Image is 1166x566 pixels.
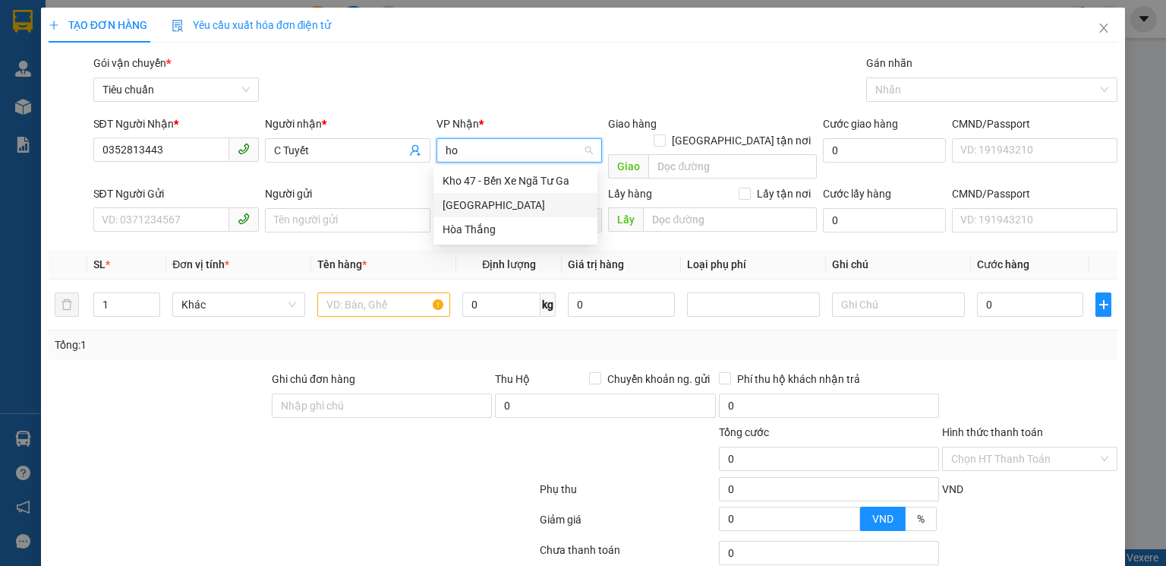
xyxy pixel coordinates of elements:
img: icon [172,20,184,32]
div: CMND/Passport [952,115,1117,132]
span: VP Nhận [436,118,479,130]
label: Gán nhãn [866,57,912,69]
span: Phí thu hộ khách nhận trả [731,371,866,387]
span: ---------------------------------------------- [33,100,195,112]
button: Close [1082,8,1125,50]
input: Dọc đường [643,207,817,232]
input: Cước lấy hàng [823,208,946,232]
span: VND [872,513,893,525]
img: logo [6,10,44,48]
div: Hòa Đông [433,193,597,217]
input: 0 [568,292,674,317]
div: Kho 47 - Bến Xe Ngã Tư Ga [443,172,588,189]
div: SĐT Người Nhận [93,115,259,132]
span: Tổng cước [719,426,769,438]
div: CMND/Passport [952,185,1117,202]
span: ĐC: 804 Song Hành, XLHN, P Hiệp Phú Q9 [6,67,103,83]
span: Tên hàng [317,258,367,270]
span: phone [238,213,250,225]
div: Phụ thu [538,481,717,508]
span: [GEOGRAPHIC_DATA] tận nơi [666,132,817,149]
span: VP Nhận: Hai Bà Trưng [115,56,194,64]
th: Ghi chú [826,250,971,280]
span: plus [49,20,59,30]
span: ĐT: 0935371718 [115,87,168,94]
span: close [1098,22,1110,34]
span: Yêu cầu xuất hóa đơn điện tử [172,19,332,31]
label: Cước lấy hàng [823,188,891,200]
strong: 1900 633 614 [102,37,167,49]
input: Dọc đường [648,154,817,179]
label: Ghi chú đơn hàng [272,373,355,385]
span: kg [540,292,556,317]
div: Người nhận [265,115,430,132]
div: [GEOGRAPHIC_DATA] [443,197,588,213]
div: Giảm giá [538,511,717,538]
span: Định lượng [482,258,536,270]
th: Loại phụ phí [681,250,826,280]
span: CTY TNHH DLVT TIẾN OANH [56,8,213,23]
label: Cước giao hàng [823,118,898,130]
span: Giá trị hàng [568,258,624,270]
div: Kho 47 - Bến Xe Ngã Tư Ga [433,169,597,193]
span: Lấy hàng [608,188,652,200]
span: VND [942,483,963,495]
span: Gói vận chuyển [93,57,171,69]
span: Đơn vị tính [172,258,229,270]
span: Giao [608,154,648,179]
span: phone [238,143,250,155]
span: Chuyển khoản ng. gửi [601,371,716,387]
input: VD: Bàn, Ghế [317,292,450,317]
label: Hình thức thanh toán [942,426,1043,438]
strong: NHẬN HÀNG NHANH - GIAO TỐC HÀNH [59,25,210,35]
span: % [917,513,925,525]
div: Tổng: 1 [55,337,451,353]
div: Người gửi [265,185,430,202]
button: delete [55,292,79,317]
div: Hòa Thắng [443,221,588,238]
span: SL [93,258,106,270]
input: Cước giao hàng [823,138,946,163]
span: ĐT:0935 82 08 08 [6,87,62,94]
input: Ghi Chú [832,292,965,317]
button: plus [1095,292,1111,317]
span: plus [1096,299,1111,311]
span: ĐC: [STREET_ADDRESS] BMT [115,71,219,79]
div: Hòa Thắng [433,217,597,242]
span: Thu Hộ [495,373,530,385]
span: Khác [181,293,296,316]
span: user-add [409,144,421,157]
div: SĐT Người Gửi [93,185,259,202]
input: Ghi chú đơn hàng [272,394,492,418]
span: TẠO ĐƠN HÀNG [49,19,147,31]
span: Tiêu chuẩn [102,78,250,101]
span: Cước hàng [977,258,1029,270]
span: VP Gửi: [GEOGRAPHIC_DATA] [6,56,109,64]
span: Giao hàng [608,118,657,130]
span: Lấy tận nơi [751,185,817,202]
span: Lấy [608,207,643,232]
